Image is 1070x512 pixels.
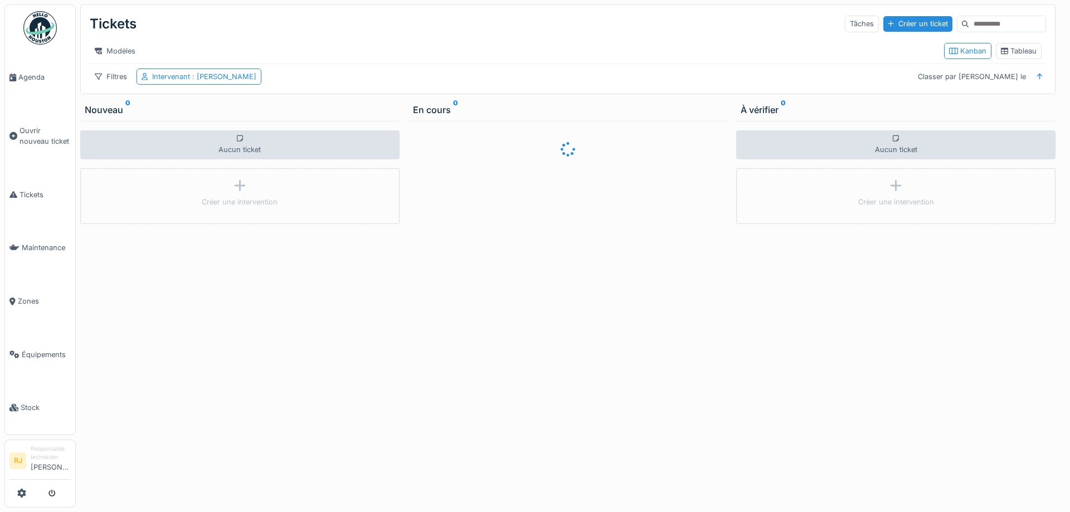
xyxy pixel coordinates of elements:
span: Zones [18,296,71,306]
div: Tickets [90,9,137,38]
a: Agenda [5,51,75,104]
div: Responsable technicien [31,445,71,462]
a: Tickets [5,168,75,222]
div: Aucun ticket [736,130,1056,159]
sup: 0 [781,103,786,116]
span: Équipements [22,349,71,360]
div: Tâches [845,16,879,32]
div: Filtres [90,69,132,85]
sup: 0 [125,103,130,116]
a: Zones [5,275,75,328]
div: Créer une intervention [202,197,278,207]
div: Aucun ticket [80,130,400,159]
span: Tickets [20,189,71,200]
a: Maintenance [5,221,75,275]
span: Stock [21,402,71,413]
span: Agenda [18,72,71,82]
a: Stock [5,381,75,435]
span: : [PERSON_NAME] [190,72,256,81]
sup: 0 [453,103,458,116]
img: Badge_color-CXgf-gQk.svg [23,11,57,45]
div: À vérifier [741,103,1051,116]
div: Modèles [90,43,140,59]
span: Ouvrir nouveau ticket [20,125,71,147]
a: Ouvrir nouveau ticket [5,104,75,168]
li: RJ [9,452,26,469]
span: Maintenance [22,242,71,253]
a: RJ Responsable technicien[PERSON_NAME] [9,445,71,480]
div: En cours [413,103,723,116]
div: Créer une intervention [858,197,934,207]
div: Classer par [PERSON_NAME] le [913,69,1031,85]
div: Créer un ticket [883,16,952,31]
div: Kanban [949,46,986,56]
li: [PERSON_NAME] [31,445,71,477]
div: Nouveau [85,103,395,116]
a: Équipements [5,328,75,382]
div: Intervenant [152,71,256,82]
div: Tableau [1001,46,1037,56]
